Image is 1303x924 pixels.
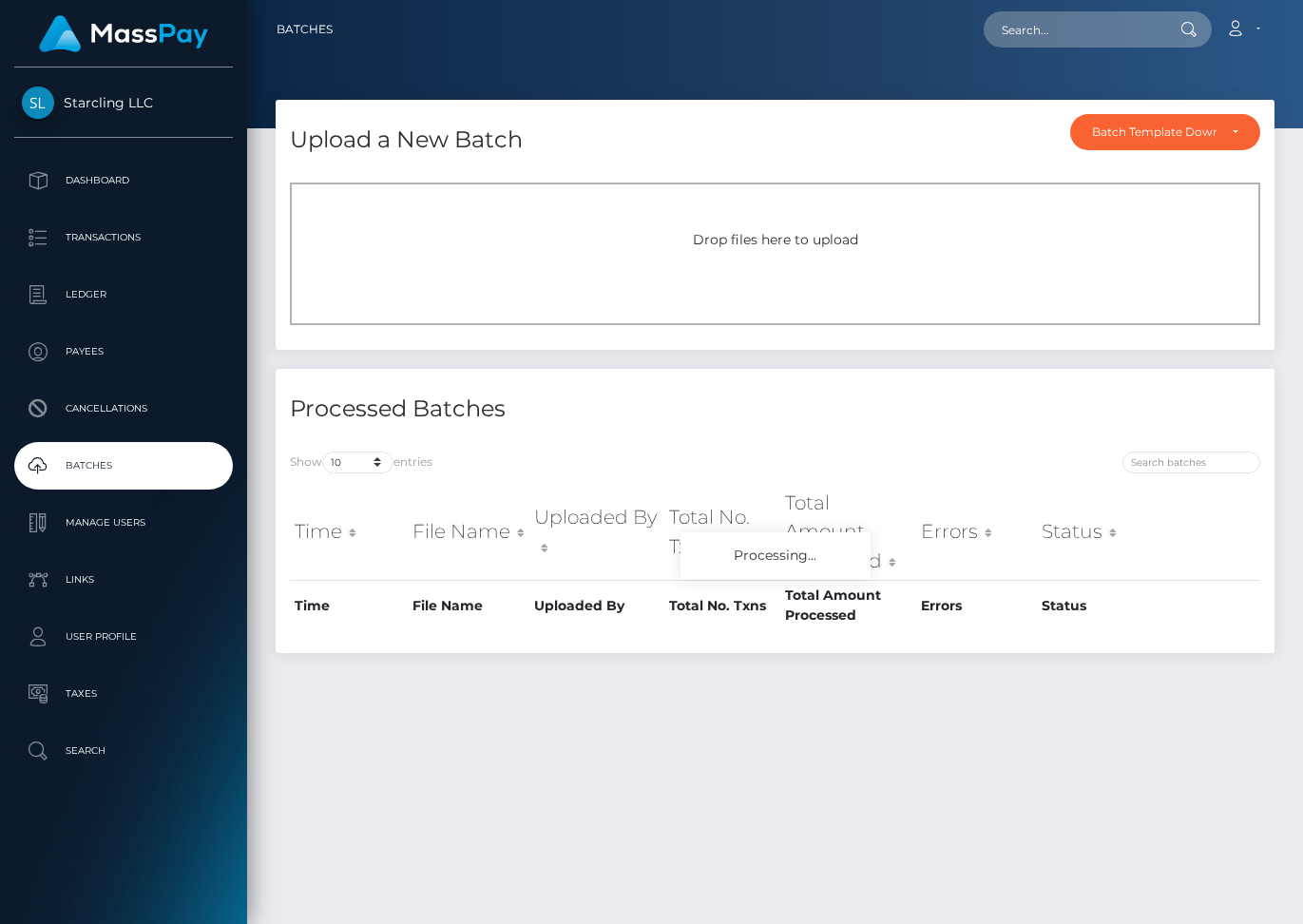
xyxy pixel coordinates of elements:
[22,737,225,765] p: Search
[1037,580,1159,630] th: Status
[1122,452,1260,473] input: Search batches
[22,623,225,651] p: User Profile
[664,484,781,580] th: Total No. Txns
[14,214,233,261] a: Transactions
[22,166,225,195] p: Dashboard
[290,484,408,580] th: Time
[14,613,233,661] a: User Profile
[14,94,233,111] span: Starcling LLC
[1037,484,1159,580] th: Status
[916,580,1037,630] th: Errors
[22,680,225,708] p: Taxes
[22,566,225,594] p: Links
[22,280,225,309] p: Ledger
[680,532,871,579] div: Processing...
[14,385,233,433] a: Cancellations
[22,509,225,537] p: Manage Users
[780,580,916,630] th: Total Amount Processed
[22,452,225,480] p: Batches
[290,580,408,630] th: Time
[664,580,781,630] th: Total No. Txns
[529,580,664,630] th: Uploaded By
[14,499,233,547] a: Manage Users
[290,124,523,157] h4: Upload a New Batch
[14,157,233,204] a: Dashboard
[22,223,225,252] p: Transactions
[529,484,664,580] th: Uploaded By
[1070,114,1260,150] button: Batch Template Download
[408,484,529,580] th: File Name
[408,580,529,630] th: File Name
[14,271,233,318] a: Ledger
[14,556,233,604] a: Links
[14,328,233,375] a: Payees
[39,15,208,52] img: MassPay Logo
[14,727,233,775] a: Search
[22,395,225,423] p: Cancellations
[693,231,858,248] span: Drop files here to upload
[916,484,1037,580] th: Errors
[290,393,761,426] h4: Processed Batches
[290,452,432,473] label: Show entries
[1092,125,1217,140] div: Batch Template Download
[277,10,333,49] a: Batches
[14,670,233,718] a: Taxes
[322,452,393,473] select: Showentries
[984,11,1162,48] input: Search...
[22,87,54,119] img: Starcling LLC
[22,337,225,366] p: Payees
[14,442,233,490] a: Batches
[780,484,916,580] th: Total Amount Processed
